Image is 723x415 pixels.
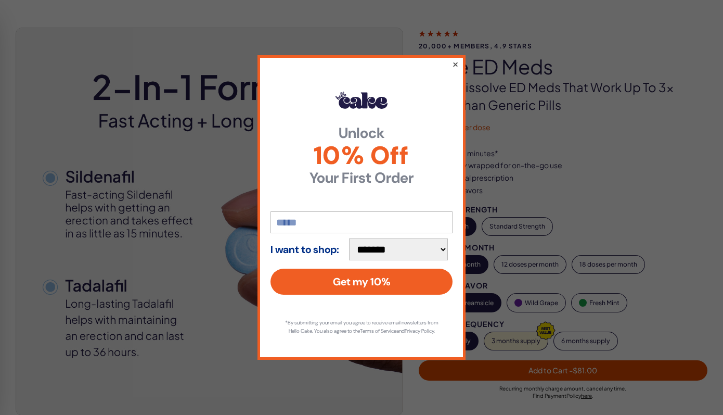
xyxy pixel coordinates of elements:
strong: Your First Order [270,171,453,185]
a: Terms of Service [360,328,396,334]
a: Privacy Policy [405,328,434,334]
strong: I want to shop: [270,244,339,255]
strong: Unlock [270,126,453,141]
span: 10% Off [270,143,453,168]
button: Get my 10% [270,269,453,295]
p: *By submitting your email you agree to receive email newsletters from Hello Cake. You also agree ... [281,319,442,335]
button: × [452,58,459,70]
img: Hello Cake [335,92,388,108]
